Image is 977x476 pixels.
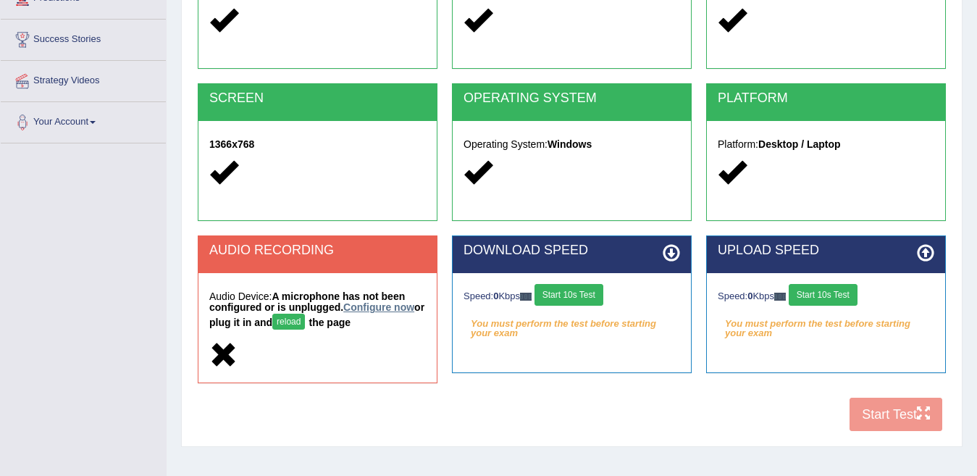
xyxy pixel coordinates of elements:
em: You must perform the test before starting your exam [718,313,934,335]
strong: 0 [493,291,498,301]
img: ajax-loader-fb-connection.gif [520,293,532,301]
h2: UPLOAD SPEED [718,243,934,258]
strong: A microphone has not been configured or is unplugged. or plug it in and the page [209,291,424,328]
a: Success Stories [1,20,166,56]
h2: AUDIO RECORDING [209,243,426,258]
a: Configure now [343,301,414,313]
div: Speed: Kbps [718,284,934,309]
a: Strategy Videos [1,61,166,97]
h2: OPERATING SYSTEM [464,91,680,106]
strong: 0 [747,291,752,301]
div: Speed: Kbps [464,284,680,309]
img: ajax-loader-fb-connection.gif [774,293,786,301]
h5: Audio Device: [209,291,426,333]
strong: Windows [548,138,592,150]
strong: Desktop / Laptop [758,138,841,150]
h2: DOWNLOAD SPEED [464,243,680,258]
h5: Operating System: [464,139,680,150]
a: Your Account [1,102,166,138]
h2: PLATFORM [718,91,934,106]
button: Start 10s Test [789,284,858,306]
button: reload [272,314,305,330]
strong: 1366x768 [209,138,254,150]
h2: SCREEN [209,91,426,106]
button: Start 10s Test [534,284,603,306]
h5: Platform: [718,139,934,150]
em: You must perform the test before starting your exam [464,313,680,335]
